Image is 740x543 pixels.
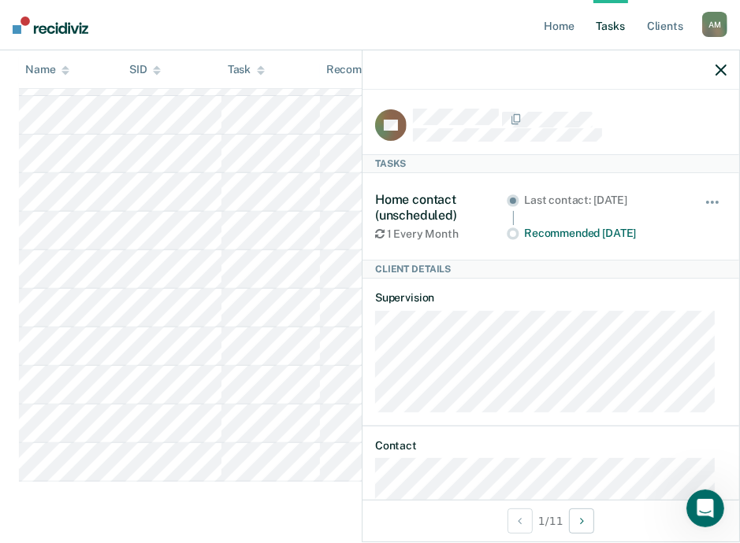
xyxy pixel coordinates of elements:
[13,17,88,34] img: Recidiviz
[363,500,739,541] div: 1 / 11
[524,194,682,207] div: Last contact: [DATE]
[375,291,727,305] dt: Supervision
[686,489,724,527] iframe: Intercom live chat
[326,63,416,76] div: Recommended
[524,227,682,240] div: Recommended [DATE]
[129,63,162,76] div: SID
[363,154,739,173] div: Tasks
[375,439,727,452] dt: Contact
[508,508,533,534] button: Previous Client
[375,227,507,241] div: 1 Every Month
[25,63,69,76] div: Name
[363,260,739,279] div: Client Details
[569,508,594,534] button: Next Client
[228,63,265,76] div: Task
[375,192,507,222] div: Home contact (unscheduled)
[702,12,727,37] div: A M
